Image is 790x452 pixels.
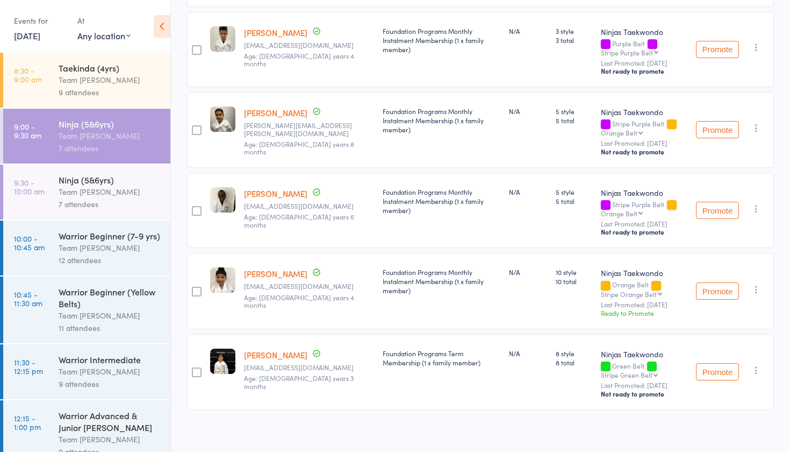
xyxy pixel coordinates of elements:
[601,120,687,136] div: Stripe Purple Belt
[59,409,161,433] div: Warrior Advanced & Junior [PERSON_NAME]
[601,349,687,359] div: Ninjas Taekwondo
[210,107,235,132] img: image1738361049.png
[14,234,45,251] time: 10:00 - 10:45 am
[59,142,161,154] div: 7 attendees
[556,187,592,196] span: 5 style
[59,254,161,266] div: 12 attendees
[59,130,161,142] div: Team [PERSON_NAME]
[601,107,687,117] div: Ninjas Taekwondo
[244,268,307,279] a: [PERSON_NAME]
[59,309,161,322] div: Team [PERSON_NAME]
[59,174,161,186] div: Ninja (5&6yrs)
[601,129,637,136] div: Orange Belt
[59,286,161,309] div: Warrior Beginner (Yellow Belts)
[244,349,307,361] a: [PERSON_NAME]
[556,107,592,116] span: 5 style
[601,49,653,56] div: Stripe Purple Belt
[244,212,354,229] span: Age: [DEMOGRAPHIC_DATA] years 6 months
[601,291,657,298] div: Stripe Orange Belt
[3,165,170,220] a: 9:30 -10:00 amNinja (5&6yrs)Team [PERSON_NAME]7 attendees
[696,41,739,58] button: Promote
[696,363,739,380] button: Promote
[3,344,170,399] a: 11:30 -12:15 pmWarrior IntermediateTeam [PERSON_NAME]9 attendees
[59,354,161,365] div: Warrior Intermediate
[244,107,307,118] a: [PERSON_NAME]
[210,187,235,213] img: image1707514233.png
[244,282,374,290] small: amysidhu27@gmail.com
[59,378,161,390] div: 9 attendees
[210,267,235,293] img: image1707524180.png
[59,230,161,242] div: Warrior Beginner (7-9 yrs)
[3,53,170,108] a: 8:30 -9:00 amTaekinda (4yrs)Team [PERSON_NAME]9 attendees
[556,277,592,286] span: 10 total
[244,27,307,38] a: [PERSON_NAME]
[244,139,354,156] span: Age: [DEMOGRAPHIC_DATA] years 8 months
[59,433,161,446] div: Team [PERSON_NAME]
[244,293,354,309] span: Age: [DEMOGRAPHIC_DATA] years 4 months
[244,373,354,390] span: Age: [DEMOGRAPHIC_DATA] years 3 months
[14,414,41,431] time: 12:15 - 1:00 pm
[601,147,687,156] div: Not ready to promote
[77,12,131,30] div: At
[59,242,161,254] div: Team [PERSON_NAME]
[601,187,687,198] div: Ninjas Taekwondo
[601,228,687,236] div: Not ready to promote
[59,365,161,378] div: Team [PERSON_NAME]
[601,59,687,67] small: Last Promoted: [DATE]
[556,267,592,277] span: 10 style
[509,187,548,196] div: N/A
[210,349,235,374] img: image1690587089.png
[601,267,687,278] div: Ninjas Taekwondo
[59,62,161,74] div: Taekinda (4yrs)
[696,202,739,219] button: Promote
[601,139,687,147] small: Last Promoted: [DATE]
[14,66,42,83] time: 8:30 - 9:00 am
[509,349,548,358] div: N/A
[601,362,687,378] div: Green Belt
[14,12,67,30] div: Events for
[14,30,40,41] a: [DATE]
[556,196,592,206] span: 5 total
[556,116,592,125] span: 5 total
[556,36,592,45] span: 3 total
[59,74,161,86] div: Team [PERSON_NAME]
[556,26,592,36] span: 3 style
[383,349,500,367] div: Foundation Programs Term Membership (1 x family member)
[14,178,45,195] time: 9:30 - 10:00 am
[601,201,687,217] div: Stripe Purple Belt
[601,371,652,378] div: Stripe Green Belt
[244,122,374,137] small: michael.sidrak@gmail.com
[59,322,161,334] div: 11 attendees
[3,277,170,343] a: 10:45 -11:30 amWarrior Beginner (Yellow Belts)Team [PERSON_NAME]11 attendees
[509,26,548,36] div: N/A
[696,282,739,300] button: Promote
[509,107,548,116] div: N/A
[14,358,43,375] time: 11:30 - 12:15 pm
[601,301,687,308] small: Last Promoted: [DATE]
[601,67,687,75] div: Not ready to promote
[244,188,307,199] a: [PERSON_NAME]
[383,107,500,134] div: Foundation Programs Monthly Instalment Membership (1 x family member)
[244,41,374,49] small: umi.devkap@ymail.com
[383,267,500,295] div: Foundation Programs Monthly Instalment Membership (1 x family member)
[14,290,42,307] time: 10:45 - 11:30 am
[14,122,41,139] time: 9:00 - 9:30 am
[556,358,592,367] span: 8 total
[210,26,235,52] img: image1754090628.png
[59,86,161,98] div: 9 attendees
[383,187,500,215] div: Foundation Programs Monthly Instalment Membership (1 x family member)
[556,349,592,358] span: 8 style
[59,186,161,198] div: Team [PERSON_NAME]
[696,121,739,138] button: Promote
[3,109,170,164] a: 9:00 -9:30 amNinja (5&6yrs)Team [PERSON_NAME]7 attendees
[601,382,687,389] small: Last Promoted: [DATE]
[601,308,687,317] div: Ready to Promote
[244,202,374,210] small: ayan1953@live.com
[509,267,548,277] div: N/A
[383,26,500,54] div: Foundation Programs Monthly Instalment Membership (1 x family member)
[244,364,374,371] small: f.wong4@gmail.com
[59,118,161,130] div: Ninja (5&6yrs)
[244,51,354,68] span: Age: [DEMOGRAPHIC_DATA] years 4 months
[601,390,687,398] div: Not ready to promote
[59,198,161,210] div: 7 attendees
